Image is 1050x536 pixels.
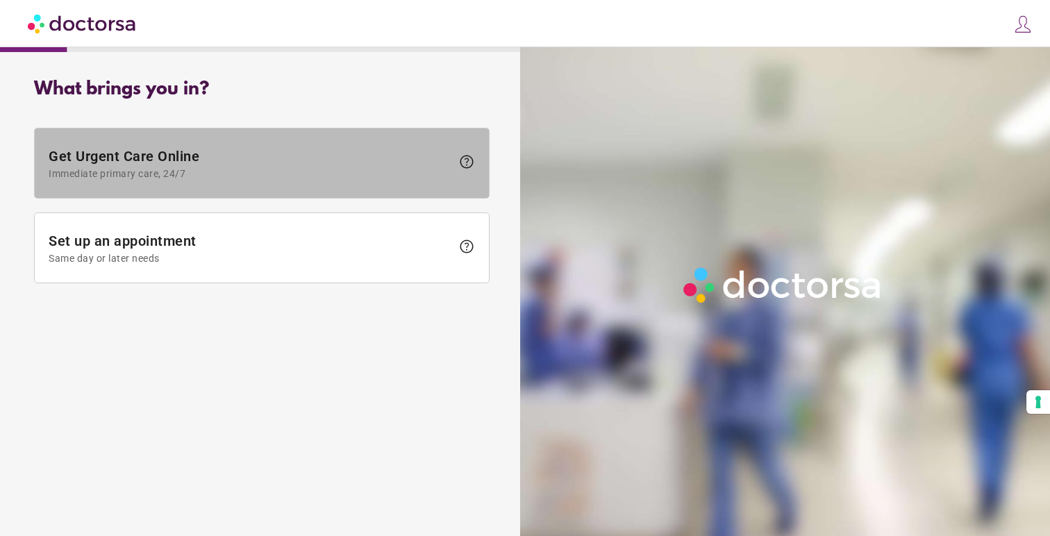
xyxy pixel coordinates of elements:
span: Get Urgent Care Online [49,148,451,179]
span: Immediate primary care, 24/7 [49,168,451,179]
span: help [458,153,475,170]
img: icons8-customer-100.png [1013,15,1033,34]
img: Logo-Doctorsa-trans-White-partial-flat.png [678,262,887,308]
span: help [458,238,475,255]
span: Set up an appointment [49,233,451,264]
span: Same day or later needs [49,253,451,264]
div: What brings you in? [34,79,490,100]
img: Doctorsa.com [28,8,137,39]
button: Your consent preferences for tracking technologies [1026,390,1050,414]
